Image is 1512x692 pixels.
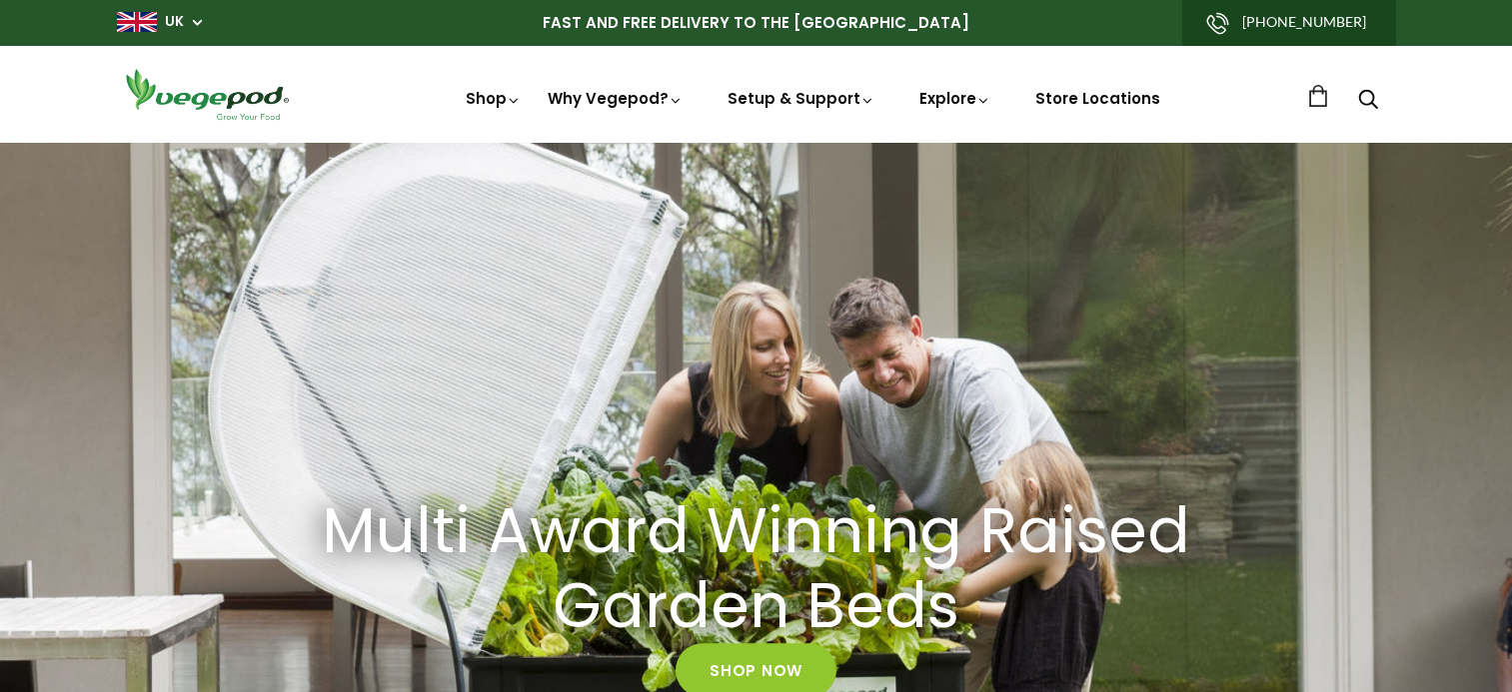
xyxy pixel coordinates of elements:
[117,66,297,123] img: Vegepod
[1358,91,1378,112] a: Search
[728,88,875,109] a: Setup & Support
[1035,88,1160,109] a: Store Locations
[117,12,157,32] img: gb_large.png
[919,88,991,109] a: Explore
[165,12,184,32] a: UK
[466,88,522,109] a: Shop
[282,494,1231,644] a: Multi Award Winning Raised Garden Beds
[548,88,684,109] a: Why Vegepod?
[307,494,1206,644] h2: Multi Award Winning Raised Garden Beds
